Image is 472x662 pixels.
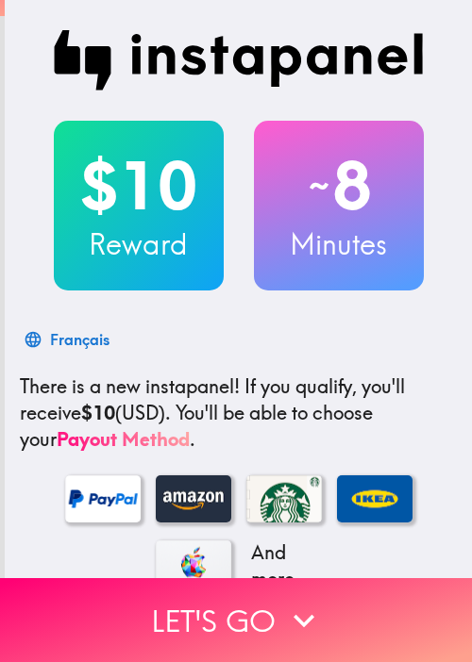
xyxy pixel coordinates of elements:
h3: Minutes [254,224,424,264]
h2: 8 [254,147,424,224]
div: Français [50,326,110,353]
b: $10 [81,401,115,424]
h2: $10 [54,147,224,224]
button: Français [20,321,117,358]
h3: Reward [54,224,224,264]
a: Payout Method [57,427,190,451]
p: If you qualify, you'll receive (USD) . You'll be able to choose your . [20,373,457,453]
p: And more... [246,539,322,592]
img: Instapanel [54,30,424,91]
span: ~ [306,157,332,214]
span: There is a new instapanel! [20,374,240,398]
